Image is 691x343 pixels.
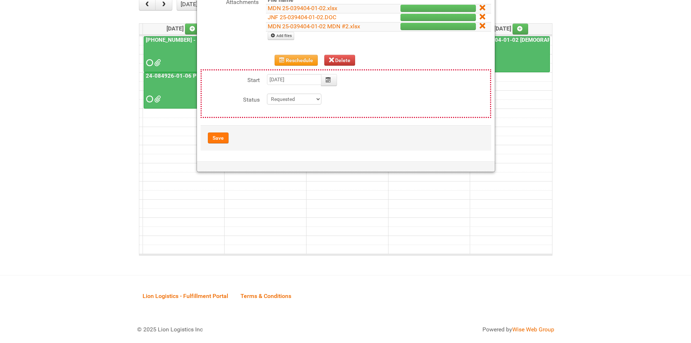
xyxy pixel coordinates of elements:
[137,285,234,307] a: Lion Logistics - Fulfillment Portal
[144,73,249,79] a: 24-084926-01-06 Pack Collab Wand Tint
[268,5,337,12] a: MDN 25-039404-01-02.xlsx
[494,25,528,32] span: [DATE]
[324,55,355,66] button: Delete
[154,60,159,65] span: MDN 25-032854-01-08 (1) MDN2.xlsx JNF 25-032854-01.DOC LPF 25-032854-01-08.xlsx MDN 25-032854-01-...
[471,36,550,73] a: 25-039404-01-02 [DEMOGRAPHIC_DATA] Wet Shave SQM
[355,325,554,334] div: Powered by
[208,132,229,143] button: Save
[240,293,291,299] span: Terms & Conditions
[235,285,297,307] a: Terms & Conditions
[275,55,318,66] button: Reschedule
[154,97,159,102] span: MDN (2) 24-084926-01-06 (#2).xlsx JNF 24-084926-01-06.DOC MDN 24-084926-01-06.xlsx
[202,74,260,85] label: Start
[202,94,260,104] label: Status
[268,23,360,30] a: MDN 25-039404-01-02 MDN #2.xlsx
[321,74,337,86] button: Calendar
[132,320,342,339] div: © 2025 Lion Logistics Inc
[144,37,230,43] a: [PHONE_NUMBER] - R+F InnoCPT
[268,14,336,21] a: JNF 25-039404-01-02.DOC
[146,60,151,65] span: Requested
[166,25,201,32] span: [DATE]
[144,72,222,109] a: 24-084926-01-06 Pack Collab Wand Tint
[143,293,228,299] span: Lion Logistics - Fulfillment Portal
[185,24,201,34] a: Add an event
[146,97,151,102] span: Requested
[268,32,294,40] a: Add files
[472,37,619,43] a: 25-039404-01-02 [DEMOGRAPHIC_DATA] Wet Shave SQM
[144,36,222,73] a: [PHONE_NUMBER] - R+F InnoCPT
[512,326,554,333] a: Wise Web Group
[513,24,528,34] a: Add an event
